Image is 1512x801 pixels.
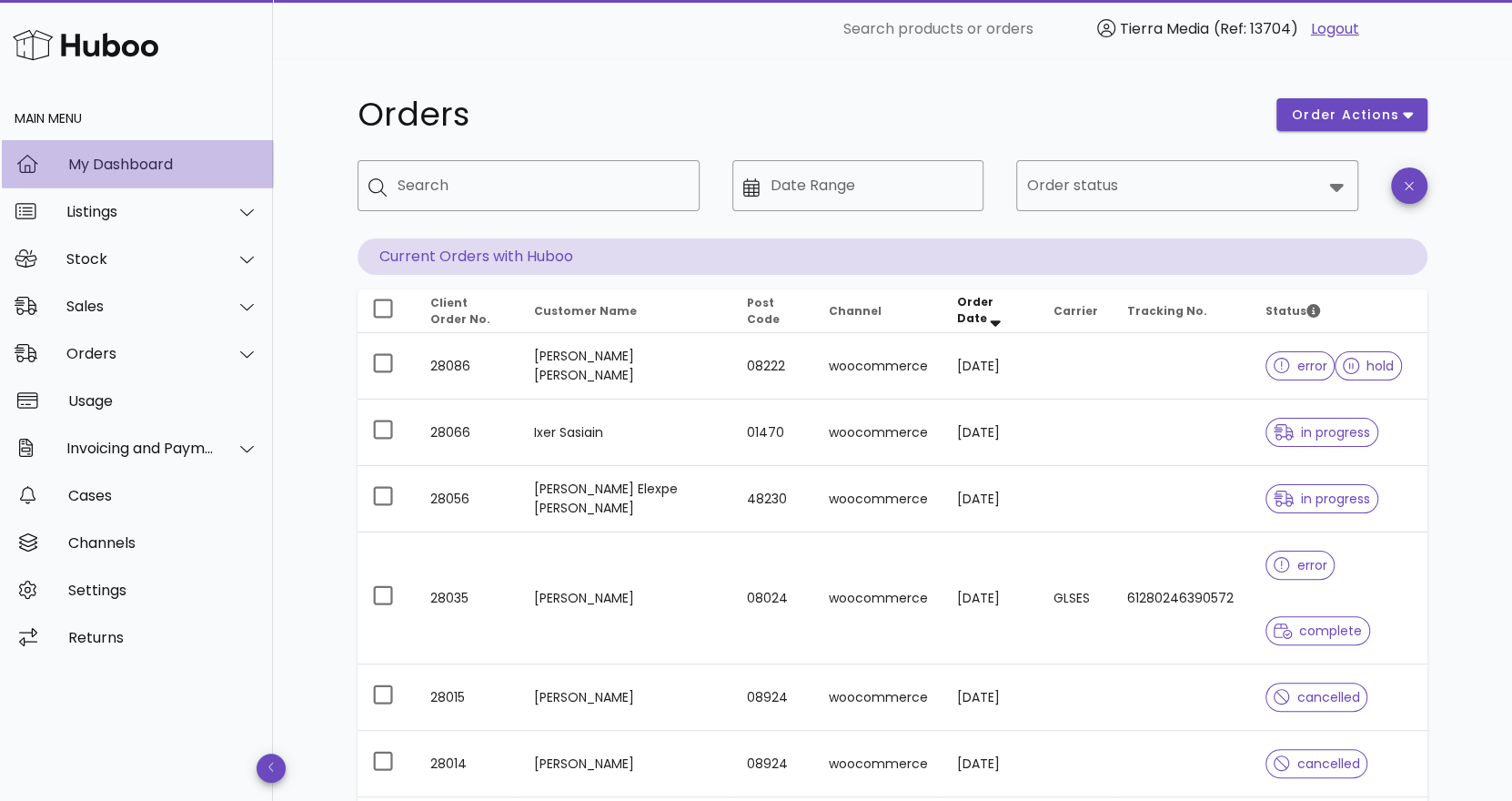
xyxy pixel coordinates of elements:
div: Order status [1016,160,1358,211]
div: Channels [68,534,258,552]
div: Invoicing and Payments [66,440,215,457]
div: Usage [68,392,258,410]
span: error [1274,360,1327,372]
span: Status [1265,303,1320,319]
th: Tracking No. [1113,289,1251,333]
span: Tierra Media [1120,18,1209,39]
span: hold [1343,360,1394,372]
td: 08924 [732,731,815,797]
td: GLSES [1039,532,1113,664]
th: Post Code [732,289,815,333]
span: Channel [829,303,882,319]
th: Order Date: Sorted descending. Activate to remove sorting. [942,289,1039,333]
span: Post Code [747,295,780,327]
span: Carrier [1053,303,1098,319]
td: 28066 [416,400,519,466]
h1: Orders [358,98,1255,131]
th: Customer Name [519,289,731,333]
span: Tracking No. [1127,303,1207,319]
td: woocommerce [814,466,942,532]
td: [DATE] [942,532,1039,664]
td: 48230 [732,466,815,532]
div: Returns [68,629,258,646]
div: Orders [66,345,215,362]
td: Ixer Sasiain [519,400,731,466]
div: Sales [66,298,215,315]
div: Stock [66,250,215,268]
td: [DATE] [942,333,1039,400]
img: Huboo Logo [13,25,158,65]
td: [DATE] [942,731,1039,797]
td: [DATE] [942,400,1039,466]
span: error [1274,559,1327,572]
td: [PERSON_NAME] Elexpe [PERSON_NAME] [519,466,731,532]
td: 28086 [416,333,519,400]
td: 61280246390572 [1113,532,1251,664]
td: woocommerce [814,664,942,731]
button: order actions [1276,98,1427,131]
td: 01470 [732,400,815,466]
th: Status [1251,289,1427,333]
td: 08222 [732,333,815,400]
td: [PERSON_NAME] [PERSON_NAME] [519,333,731,400]
span: complete [1274,624,1362,637]
td: woocommerce [814,731,942,797]
td: 28014 [416,731,519,797]
span: in progress [1274,492,1370,505]
td: 28056 [416,466,519,532]
td: [DATE] [942,466,1039,532]
span: (Ref: 13704) [1214,18,1298,39]
a: Logout [1311,18,1359,40]
td: [DATE] [942,664,1039,731]
td: woocommerce [814,532,942,664]
td: [PERSON_NAME] [519,532,731,664]
td: 08024 [732,532,815,664]
td: [PERSON_NAME] [519,731,731,797]
th: Carrier [1039,289,1113,333]
span: Customer Name [533,303,636,319]
span: cancelled [1274,757,1360,770]
span: Client Order No. [430,295,490,327]
div: Cases [68,487,258,504]
td: 28035 [416,532,519,664]
div: My Dashboard [68,156,258,173]
p: Current Orders with Huboo [358,238,1427,275]
th: Channel [814,289,942,333]
div: Listings [66,203,215,220]
span: Order Date [957,294,993,326]
div: Settings [68,582,258,599]
td: [PERSON_NAME] [519,664,731,731]
td: 28015 [416,664,519,731]
span: in progress [1274,426,1370,439]
td: woocommerce [814,333,942,400]
span: cancelled [1274,691,1360,704]
th: Client Order No. [416,289,519,333]
td: woocommerce [814,400,942,466]
span: order actions [1291,106,1400,125]
td: 08924 [732,664,815,731]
